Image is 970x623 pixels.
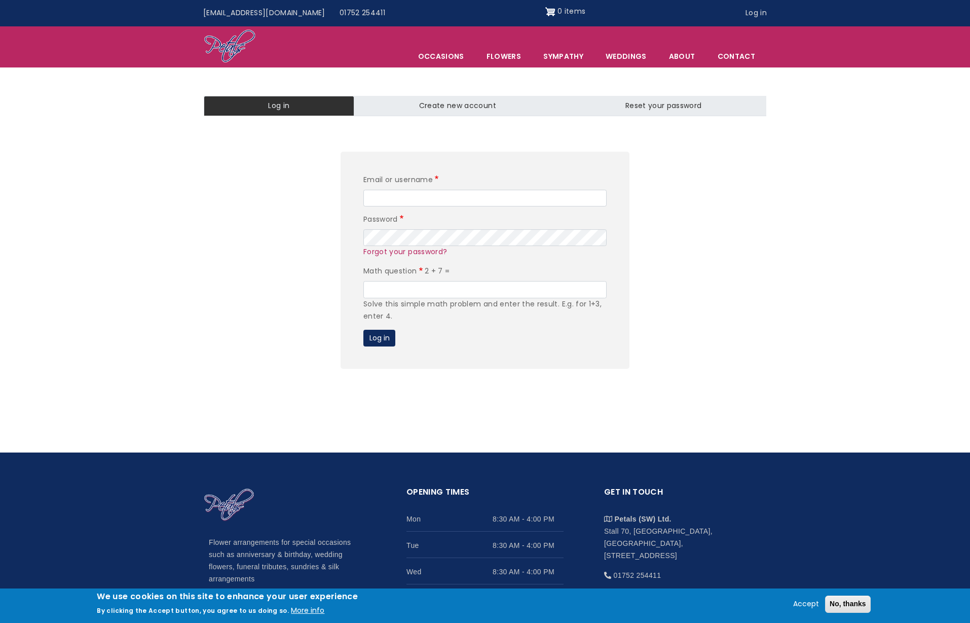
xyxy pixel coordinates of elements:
[332,4,392,23] a: 01752 254411
[354,96,561,116] a: Create new account
[604,486,761,505] h2: Get in touch
[204,96,354,116] a: Log in
[658,46,706,67] a: About
[789,598,823,610] button: Accept
[493,513,564,525] span: 8:30 AM - 4:00 PM
[363,265,607,322] div: 2 + 7 =
[493,539,564,551] span: 8:30 AM - 4:00 PM
[204,29,256,64] img: Home
[406,584,564,611] li: Thu
[707,46,766,67] a: Contact
[604,581,761,601] li: [EMAIL_ADDRESS][DOMAIN_NAME]
[97,591,358,602] h2: We use cookies on this site to enhance your user experience
[204,488,254,523] img: Home
[97,606,289,615] p: By clicking the Accept button, you agree to us doing so.
[738,4,774,23] a: Log in
[476,46,532,67] a: Flowers
[615,515,671,523] strong: Petals (SW) Ltd.
[363,247,447,257] a: Forgot your password?
[363,330,395,347] button: Log in
[825,596,871,613] button: No, thanks
[363,298,607,323] div: Solve this simple math problem and enter the result. E.g. for 1+3, enter 4.
[561,96,766,116] a: Reset your password
[406,532,564,558] li: Tue
[196,4,332,23] a: [EMAIL_ADDRESS][DOMAIN_NAME]
[533,46,594,67] a: Sympathy
[557,6,585,16] span: 0 items
[545,4,555,20] img: Shopping cart
[363,265,425,278] label: Math question
[493,566,564,578] span: 8:30 AM - 4:00 PM
[196,96,774,116] nav: Tabs
[604,505,761,562] li: Stall 70, [GEOGRAPHIC_DATA], [GEOGRAPHIC_DATA], [STREET_ADDRESS]
[407,46,475,67] span: Occasions
[545,4,586,20] a: Shopping cart 0 items
[406,486,564,505] h2: Opening Times
[595,46,657,67] span: Weddings
[291,605,324,617] button: More info
[363,174,440,186] label: Email or username
[406,558,564,584] li: Wed
[209,537,366,585] p: Flower arrangements for special occasions such as anniversary & birthday, wedding flowers, funera...
[604,562,761,581] li: 01752 254411
[363,214,405,226] label: Password
[406,505,564,532] li: Mon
